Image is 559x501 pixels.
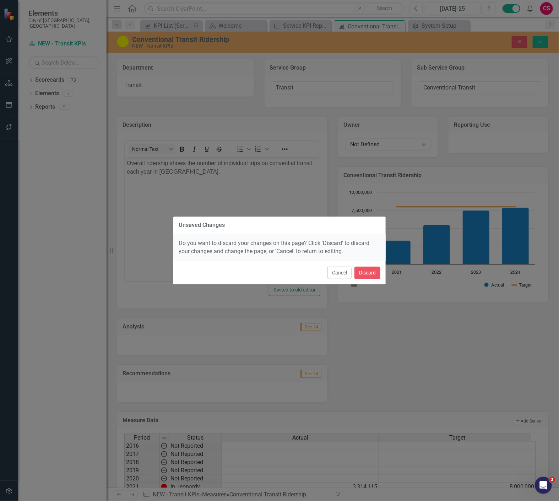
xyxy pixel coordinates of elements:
p: Overall ridership shows the number of individual trips on convential transit each year in [GEOGRA... [2,2,193,19]
iframe: Intercom live chat [535,477,552,494]
button: Discard [354,267,380,279]
div: Unsaved Changes [179,222,225,228]
span: 2 [549,477,555,483]
button: Cancel [327,267,352,279]
div: Do you want to discard your changes on this page? Click 'Discard' to discard your changes and cha... [173,234,386,261]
